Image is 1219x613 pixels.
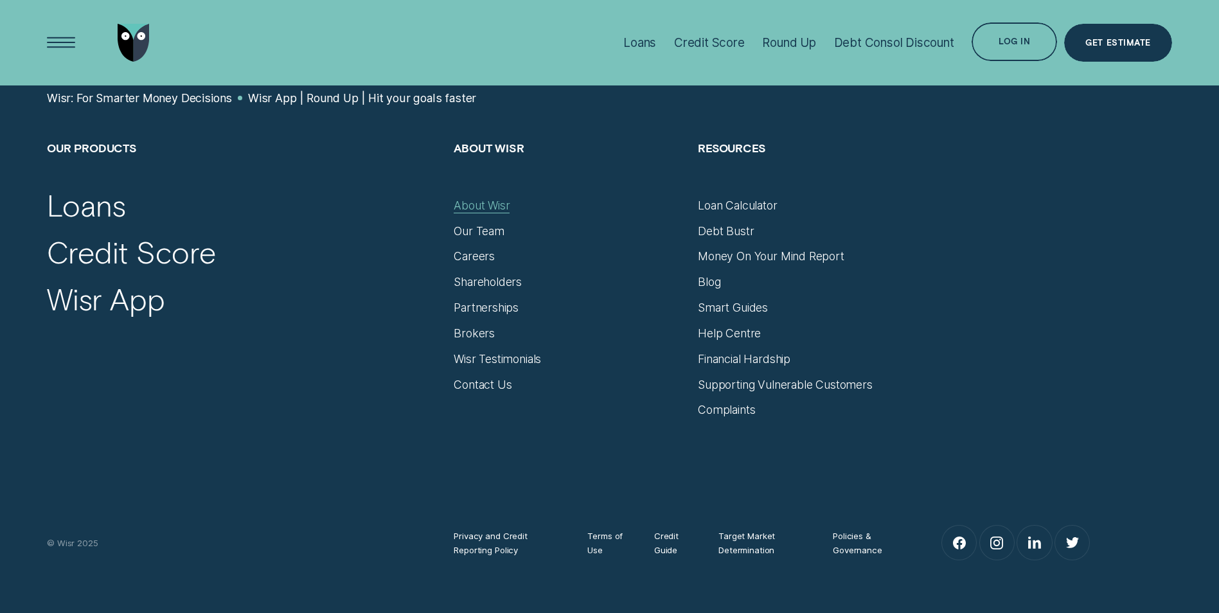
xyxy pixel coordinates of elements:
[454,301,519,315] a: Partnerships
[698,378,873,392] a: Supporting Vulnerable Customers
[454,141,684,199] h2: About Wisr
[972,22,1057,61] button: Log in
[454,326,495,341] a: Brokers
[698,199,777,213] a: Loan Calculator
[1017,526,1051,560] a: LinkedIn
[698,224,754,238] a: Debt Bustr
[47,186,125,224] a: Loans
[47,141,440,199] h2: Our Products
[454,275,522,289] a: Shareholders
[698,275,720,289] a: Blog
[698,326,761,341] a: Help Centre
[762,35,816,50] div: Round Up
[47,91,232,105] a: Wisr: For Smarter Money Decisions
[698,301,768,315] a: Smart Guides
[674,35,745,50] div: Credit Score
[623,35,656,50] div: Loans
[454,249,495,263] a: Careers
[834,35,954,50] div: Debt Consol Discount
[942,526,976,560] a: Facebook
[980,526,1014,560] a: Instagram
[587,529,628,557] a: Terms of Use
[454,199,510,213] a: About Wisr
[1064,24,1172,62] a: Get Estimate
[47,233,216,271] a: Credit Score
[698,249,844,263] a: Money On Your Mind Report
[454,378,512,392] a: Contact Us
[42,24,80,62] button: Open Menu
[454,224,504,238] a: Our Team
[47,280,165,317] a: Wisr App
[1055,526,1089,560] a: Twitter
[118,24,150,62] img: Wisr
[454,352,541,366] a: Wisr Testimonials
[718,529,807,557] a: Target Market Determination
[698,403,755,417] a: Complaints
[833,529,902,557] a: Policies & Governance
[248,91,476,105] a: Wisr App | Round Up | Hit your goals faster
[454,529,562,557] a: Privacy and Credit Reporting Policy
[698,352,790,366] a: Financial Hardship
[654,529,693,557] a: Credit Guide
[698,141,928,199] h2: Resources
[40,536,447,550] div: © Wisr 2025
